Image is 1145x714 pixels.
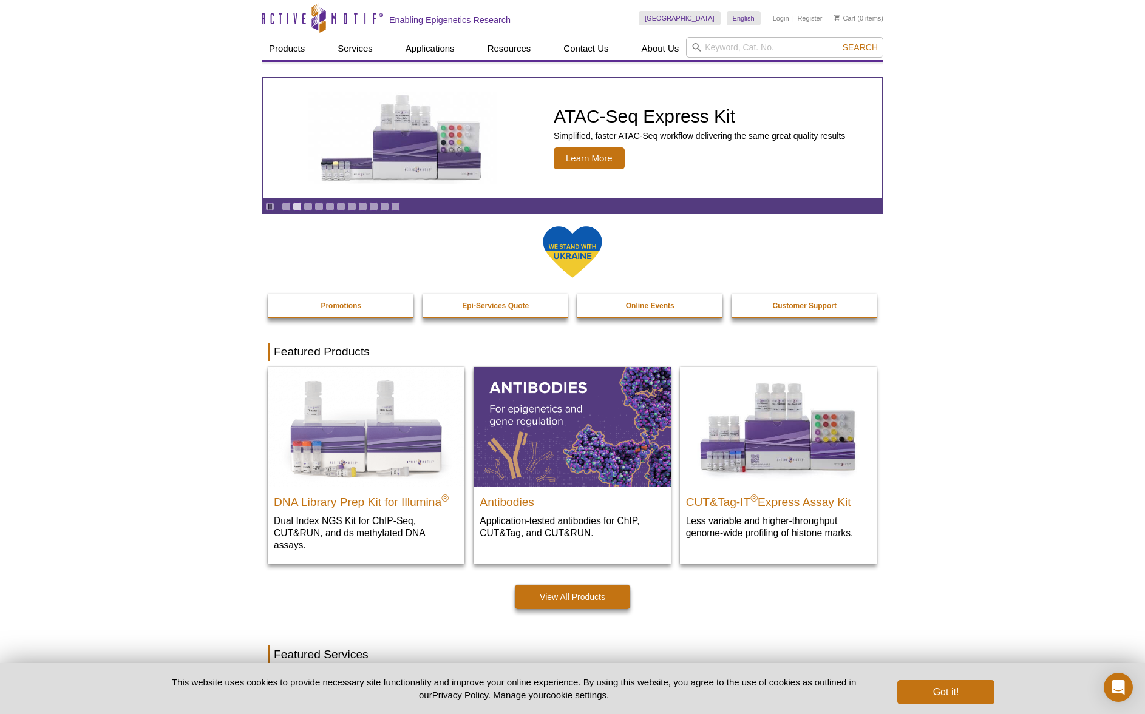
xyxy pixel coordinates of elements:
sup: ® [750,493,758,503]
a: DNA Library Prep Kit for Illumina DNA Library Prep Kit for Illumina® Dual Index NGS Kit for ChIP-... [268,367,464,563]
a: Register [797,14,822,22]
a: Go to slide 7 [347,202,356,211]
a: Applications [398,37,462,60]
img: ATAC-Seq Express Kit [302,92,503,184]
a: Services [330,37,380,60]
a: Go to slide 3 [304,202,313,211]
a: Customer Support [732,294,878,317]
strong: Promotions [321,301,361,310]
article: ATAC-Seq Express Kit [263,78,882,198]
a: ATAC-Seq Express Kit ATAC-Seq Express Kit Simplified, faster ATAC-Seq workflow delivering the sam... [263,78,882,198]
a: Go to slide 5 [325,202,335,211]
a: Go to slide 4 [314,202,324,211]
a: Privacy Policy [432,690,488,700]
a: Go to slide 6 [336,202,345,211]
a: English [727,11,761,25]
img: CUT&Tag-IT® Express Assay Kit [680,367,877,486]
a: Login [773,14,789,22]
button: cookie settings [546,690,606,700]
a: All Antibodies Antibodies Application-tested antibodies for ChIP, CUT&Tag, and CUT&RUN. [474,367,670,551]
a: Go to slide 9 [369,202,378,211]
li: | [792,11,794,25]
input: Keyword, Cat. No. [686,37,883,58]
h2: Antibodies [480,490,664,508]
p: Application-tested antibodies for ChIP, CUT&Tag, and CUT&RUN. [480,514,664,539]
p: Simplified, faster ATAC-Seq workflow delivering the same great quality results [554,130,845,141]
h2: Featured Products [268,343,877,361]
button: Got it! [897,680,994,704]
h2: ATAC-Seq Express Kit [554,107,845,126]
strong: Customer Support [773,301,837,310]
a: Toggle autoplay [265,202,274,211]
img: All Antibodies [474,367,670,486]
a: Resources [480,37,539,60]
a: Go to slide 2 [293,202,302,211]
sup: ® [441,493,449,503]
img: Your Cart [834,15,840,21]
h2: DNA Library Prep Kit for Illumina [274,490,458,508]
a: Online Events [577,294,724,317]
p: Less variable and higher-throughput genome-wide profiling of histone marks​. [686,514,871,539]
p: This website uses cookies to provide necessary site functionality and improve your online experie... [151,676,877,701]
a: View All Products [515,585,630,609]
strong: Online Events [626,301,674,310]
a: Promotions [268,294,415,317]
a: About Us [634,37,687,60]
a: Go to slide 1 [282,202,291,211]
img: DNA Library Prep Kit for Illumina [268,367,464,486]
h2: Enabling Epigenetics Research [389,15,511,25]
div: Open Intercom Messenger [1104,673,1133,702]
a: [GEOGRAPHIC_DATA] [639,11,721,25]
h2: Featured Services [268,645,877,664]
a: Go to slide 10 [380,202,389,211]
span: Search [843,42,878,52]
a: Cart [834,14,855,22]
a: CUT&Tag-IT® Express Assay Kit CUT&Tag-IT®Express Assay Kit Less variable and higher-throughput ge... [680,367,877,551]
li: (0 items) [834,11,883,25]
a: Epi-Services Quote [423,294,569,317]
a: Go to slide 11 [391,202,400,211]
p: Dual Index NGS Kit for ChIP-Seq, CUT&RUN, and ds methylated DNA assays. [274,514,458,551]
a: Products [262,37,312,60]
a: Contact Us [556,37,616,60]
strong: Epi-Services Quote [462,301,529,310]
span: Learn More [554,147,625,169]
img: We Stand With Ukraine [542,225,603,279]
h2: CUT&Tag-IT Express Assay Kit [686,490,871,508]
button: Search [839,42,882,53]
a: Go to slide 8 [358,202,367,211]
